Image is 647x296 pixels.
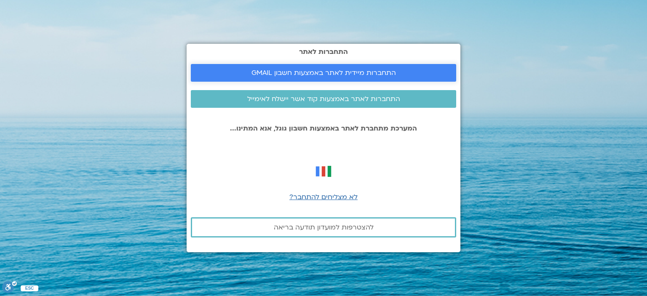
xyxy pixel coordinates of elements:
[191,48,456,56] h2: התחברות לאתר
[191,90,456,108] a: התחברות לאתר באמצעות קוד אשר יישלח לאימייל
[251,69,396,77] span: התחברות מיידית לאתר באמצעות חשבון GMAIL
[289,192,358,202] a: לא מצליחים להתחבר?
[274,224,374,231] span: להצטרפות למועדון תודעה בריאה
[191,217,456,237] a: להצטרפות למועדון תודעה בריאה
[191,64,456,82] a: התחברות מיידית לאתר באמצעות חשבון GMAIL
[247,95,400,103] span: התחברות לאתר באמצעות קוד אשר יישלח לאימייל
[191,125,456,132] p: המערכת מתחברת לאתר באמצעות חשבון גוגל, אנא המתינו...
